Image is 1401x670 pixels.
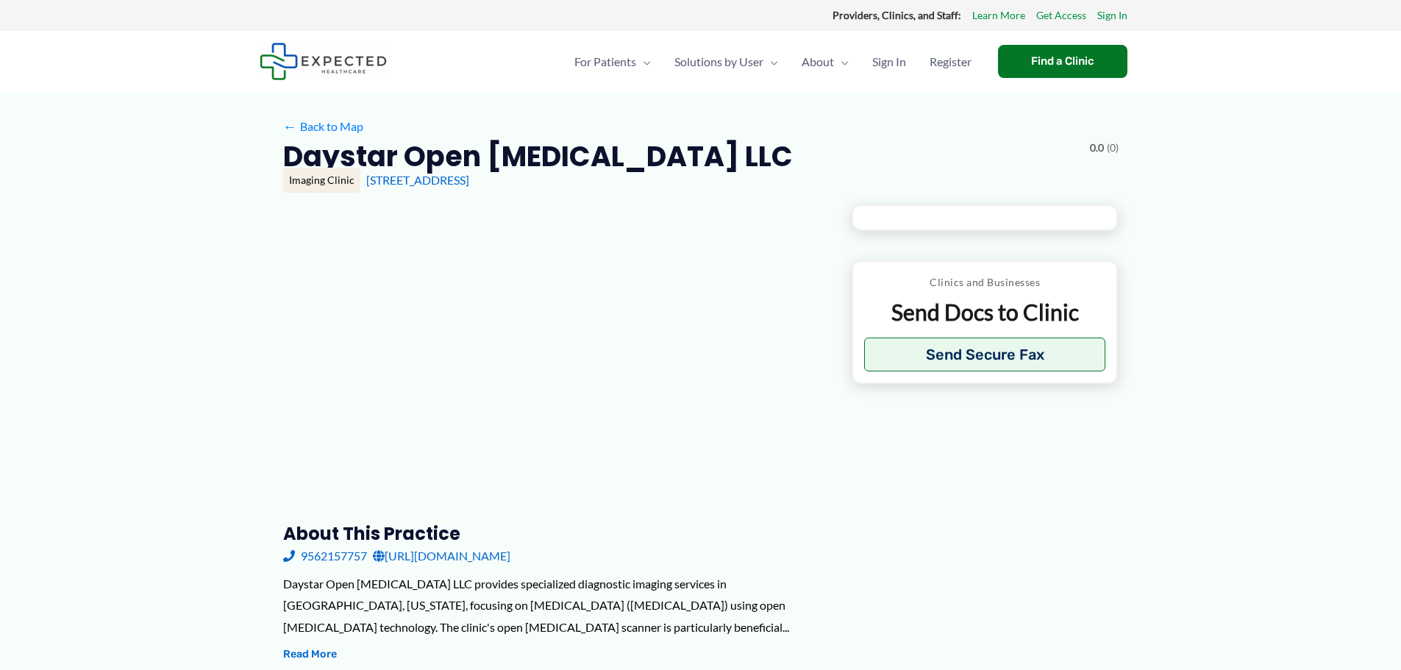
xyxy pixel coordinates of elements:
a: AboutMenu Toggle [790,36,860,88]
span: Sign In [872,36,906,88]
div: Imaging Clinic [283,168,360,193]
button: Send Secure Fax [864,338,1106,371]
a: Register [918,36,983,88]
button: Read More [283,646,337,663]
a: For PatientsMenu Toggle [563,36,663,88]
a: 9562157757 [283,545,367,567]
span: Solutions by User [674,36,763,88]
span: For Patients [574,36,636,88]
a: ←Back to Map [283,115,363,138]
strong: Providers, Clinics, and Staff: [833,9,961,21]
h2: Daystar Open [MEDICAL_DATA] LLC [283,138,793,174]
a: Learn More [972,6,1025,25]
a: Get Access [1036,6,1086,25]
h3: About this practice [283,522,828,545]
nav: Primary Site Navigation [563,36,983,88]
span: Menu Toggle [763,36,778,88]
a: Sign In [1097,6,1127,25]
span: (0) [1107,138,1119,157]
span: 0.0 [1090,138,1104,157]
a: Solutions by UserMenu Toggle [663,36,790,88]
p: Clinics and Businesses [864,273,1106,292]
a: [URL][DOMAIN_NAME] [373,545,510,567]
span: ← [283,119,297,133]
p: Send Docs to Clinic [864,298,1106,327]
a: [STREET_ADDRESS] [366,173,469,187]
a: Find a Clinic [998,45,1127,78]
span: About [802,36,834,88]
span: Register [930,36,972,88]
span: Menu Toggle [834,36,849,88]
a: Sign In [860,36,918,88]
img: Expected Healthcare Logo - side, dark font, small [260,43,387,80]
span: Menu Toggle [636,36,651,88]
div: Daystar Open [MEDICAL_DATA] LLC provides specialized diagnostic imaging services in [GEOGRAPHIC_D... [283,573,828,638]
